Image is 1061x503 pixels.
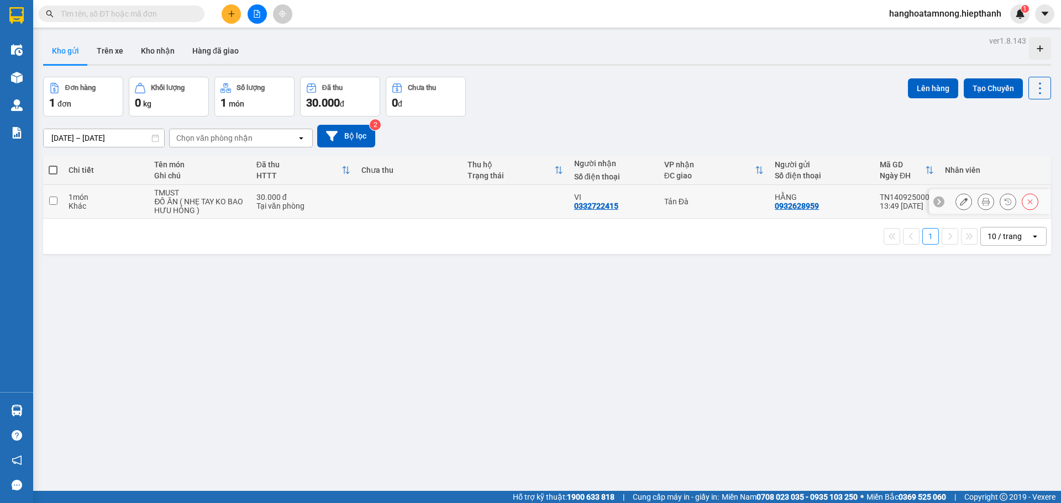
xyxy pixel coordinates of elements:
[69,202,143,210] div: Khác
[880,202,934,210] div: 13:49 [DATE]
[253,10,261,18] span: file-add
[880,193,934,202] div: TN1409250006
[623,491,624,503] span: |
[408,84,436,92] div: Chưa thu
[279,10,286,18] span: aim
[229,99,244,108] span: món
[88,38,132,64] button: Trên xe
[69,193,143,202] div: 1 món
[273,4,292,24] button: aim
[860,495,864,499] span: ⚪️
[256,171,342,180] div: HTTT
[908,78,958,98] button: Lên hàng
[775,193,869,202] div: HẰNG
[757,493,858,501] strong: 0708 023 035 - 0935 103 250
[567,493,614,501] strong: 1900 633 818
[513,491,614,503] span: Hỗ trợ kỹ thuật:
[462,156,568,185] th: Toggle SortBy
[151,84,185,92] div: Khối lượng
[183,38,248,64] button: Hàng đã giao
[574,202,618,210] div: 0332722415
[43,38,88,64] button: Kho gửi
[220,96,227,109] span: 1
[775,171,869,180] div: Số điện thoại
[57,99,71,108] span: đơn
[574,159,653,168] div: Người nhận
[468,171,554,180] div: Trạng thái
[9,7,24,24] img: logo-vxr
[11,405,23,416] img: warehouse-icon
[1035,4,1054,24] button: caret-down
[11,72,23,83] img: warehouse-icon
[664,160,755,169] div: VP nhận
[154,171,245,180] div: Ghi chú
[12,455,22,465] span: notification
[866,491,946,503] span: Miền Bắc
[880,7,1010,20] span: hanghoatamnong.hiepthanh
[317,125,375,147] button: Bộ lọc
[11,44,23,56] img: warehouse-icon
[65,84,96,92] div: Đơn hàng
[11,127,23,139] img: solution-icon
[659,156,769,185] th: Toggle SortBy
[880,171,925,180] div: Ngày ĐH
[964,78,1023,98] button: Tạo Chuyến
[392,96,398,109] span: 0
[237,84,265,92] div: Số lượng
[44,129,164,147] input: Select a date range.
[880,160,925,169] div: Mã GD
[300,77,380,117] button: Đã thu30.000đ
[251,156,356,185] th: Toggle SortBy
[12,430,22,441] span: question-circle
[1015,9,1025,19] img: icon-new-feature
[306,96,340,109] span: 30.000
[922,228,939,245] button: 1
[1021,5,1029,13] sup: 1
[256,160,342,169] div: Đã thu
[370,119,381,130] sup: 2
[633,491,719,503] span: Cung cấp máy in - giấy in:
[132,38,183,64] button: Kho nhận
[988,231,1022,242] div: 10 / trang
[69,166,143,174] div: Chi tiết
[775,160,869,169] div: Người gửi
[297,134,306,142] svg: open
[954,491,956,503] span: |
[899,493,946,501] strong: 0369 525 060
[154,197,245,215] div: ĐỒ ĂN ( NHẸ TAY KO BAO HƯU HỎNG )
[1029,38,1051,60] div: Tạo kho hàng mới
[945,166,1044,174] div: Nhân viên
[874,156,939,185] th: Toggle SortBy
[989,35,1026,47] div: ver 1.8.143
[154,160,245,169] div: Tên món
[664,171,755,180] div: ĐC giao
[222,4,241,24] button: plus
[574,193,653,202] div: VI
[398,99,402,108] span: đ
[664,197,764,206] div: Tản Đà
[386,77,466,117] button: Chưa thu0đ
[129,77,209,117] button: Khối lượng0kg
[256,193,350,202] div: 30.000 đ
[49,96,55,109] span: 1
[176,133,253,144] div: Chọn văn phòng nhận
[248,4,267,24] button: file-add
[61,8,191,20] input: Tìm tên, số ĐT hoặc mã đơn
[722,491,858,503] span: Miền Nam
[468,160,554,169] div: Thu hộ
[1000,493,1007,501] span: copyright
[256,202,350,210] div: Tại văn phòng
[135,96,141,109] span: 0
[955,193,972,210] div: Sửa đơn hàng
[574,172,653,181] div: Số điện thoại
[43,77,123,117] button: Đơn hàng1đơn
[340,99,344,108] span: đ
[1023,5,1027,13] span: 1
[361,166,456,174] div: Chưa thu
[11,99,23,111] img: warehouse-icon
[214,77,295,117] button: Số lượng1món
[143,99,151,108] span: kg
[46,10,54,18] span: search
[12,480,22,490] span: message
[322,84,343,92] div: Đã thu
